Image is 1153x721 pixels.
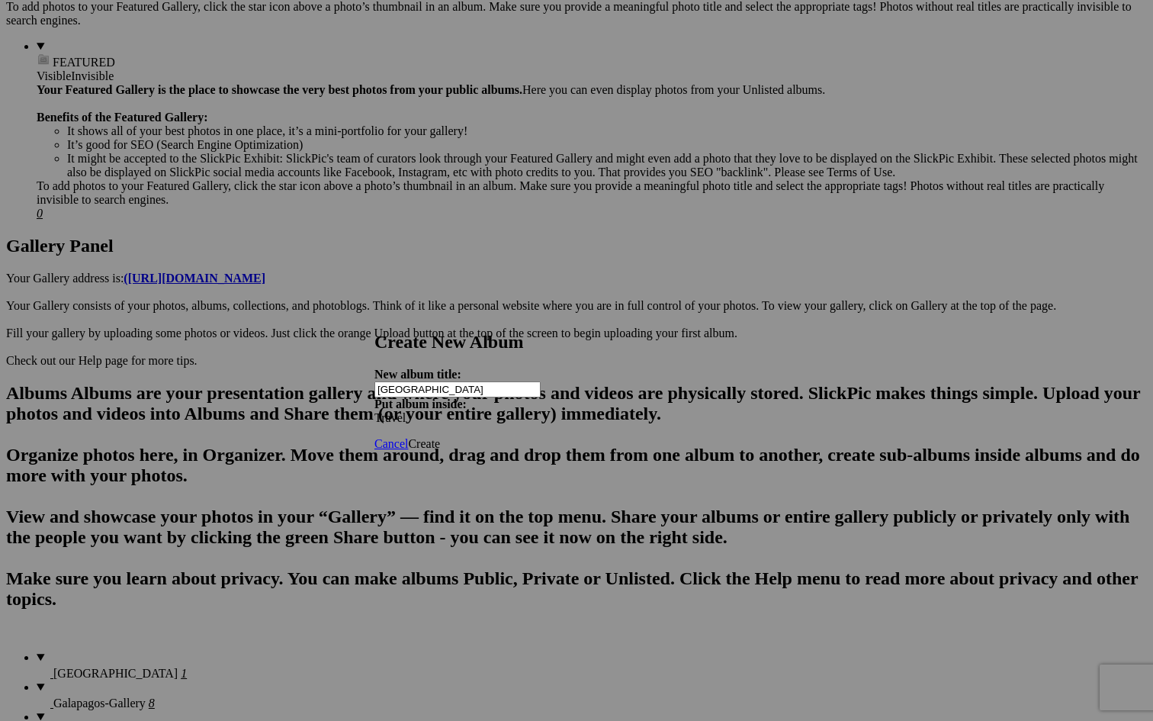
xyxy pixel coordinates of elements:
a: Cancel [374,437,408,450]
strong: Put album inside: [374,398,467,410]
span: Travel [374,411,406,424]
h2: Create New Album [374,332,779,352]
span: Create [408,437,440,450]
strong: New album title: [374,368,461,381]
